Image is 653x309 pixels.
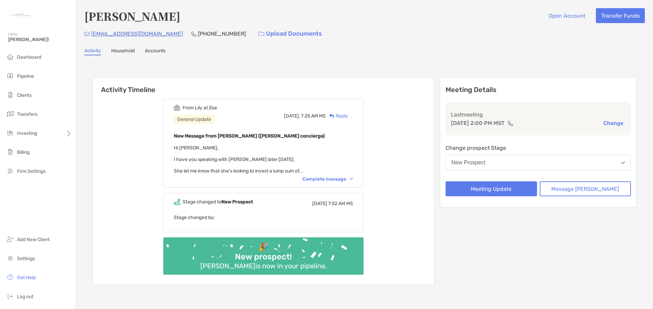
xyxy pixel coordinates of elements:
img: Open dropdown arrow [621,162,625,164]
a: Accounts [145,48,166,55]
img: add_new_client icon [6,235,14,243]
b: New Message from [PERSON_NAME] ([PERSON_NAME] concierge) [174,133,325,139]
a: Upload Documents [254,26,326,41]
p: Stage changed by: [174,213,353,222]
span: Pipeline [17,73,34,79]
span: Transfers [17,111,37,117]
button: Meeting Update [446,181,537,196]
img: pipeline icon [6,72,14,80]
img: Reply icon [329,114,334,118]
span: Dashboard [17,54,41,60]
button: Message [PERSON_NAME] [540,181,631,196]
p: Last meeting [451,110,625,119]
div: New prospect! [232,252,295,262]
span: Log out [17,294,33,299]
img: firm-settings icon [6,167,14,175]
div: Complete message [302,176,353,182]
span: 7:25 AM MS [301,113,326,119]
span: 7:52 AM MS [328,201,353,206]
b: New Prospect [221,199,253,205]
span: Hi [PERSON_NAME], I have you speaking with [PERSON_NAME] later [DATE]. She let me know that she's... [174,145,303,174]
div: From Lily at Zoe [183,105,217,111]
img: Chevron icon [350,178,353,180]
div: New Prospect [451,160,485,166]
img: settings icon [6,254,14,262]
img: investing icon [6,129,14,137]
img: billing icon [6,148,14,156]
div: Stage changed to [183,199,253,205]
span: Get Help [17,275,36,280]
p: [PHONE_NUMBER] [198,30,246,38]
p: [DATE] 2:00 PM MST [451,119,505,127]
img: logout icon [6,292,14,300]
img: button icon [258,32,264,36]
span: [DATE] [312,201,327,206]
img: clients icon [6,91,14,99]
div: General Update [174,115,215,124]
img: transfers icon [6,110,14,118]
span: Add New Client [17,237,50,242]
img: Event icon [174,105,180,111]
h4: [PERSON_NAME] [84,8,180,24]
img: Confetti [163,237,364,269]
span: [DATE], [284,113,300,119]
p: [EMAIL_ADDRESS][DOMAIN_NAME] [91,30,183,38]
img: Zoe Logo [8,3,33,27]
span: Investing [17,130,37,136]
span: Firm Settings [17,168,46,174]
img: Phone Icon [191,31,197,37]
img: Email Icon [84,32,90,36]
button: New Prospect [446,155,631,170]
span: [PERSON_NAME]! [8,37,72,42]
div: Reply [326,112,348,120]
span: Settings [17,256,35,261]
img: dashboard icon [6,53,14,61]
img: get-help icon [6,273,14,281]
h6: Activity Timeline [93,77,434,94]
span: Billing [17,149,30,155]
img: Event icon [174,199,180,205]
a: Household [111,48,135,55]
div: 🎉 [256,242,271,252]
p: Change prospect Stage [446,144,631,152]
button: Change [601,120,625,127]
p: Meeting Details [446,86,631,94]
div: [PERSON_NAME] is now in your pipeline. [198,262,330,270]
a: Activity [84,48,101,55]
img: communication type [507,121,514,126]
button: Transfer Funds [596,8,645,23]
button: Open Account [543,8,590,23]
span: Clients [17,92,32,98]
